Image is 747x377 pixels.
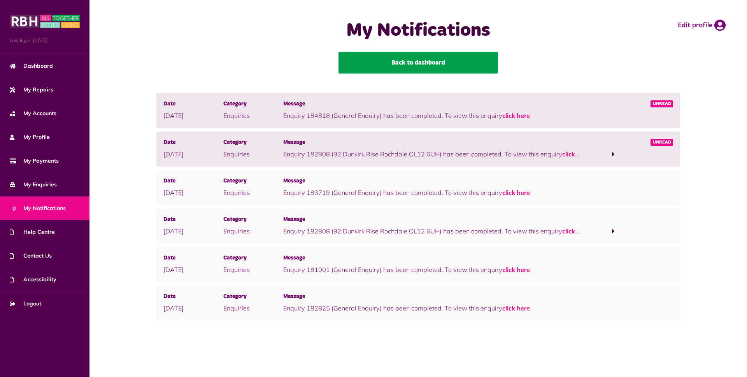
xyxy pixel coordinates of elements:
[223,188,283,197] p: Enquiries
[283,100,583,109] span: Message
[10,275,56,284] span: Accessibility
[223,265,283,274] p: Enquiries
[283,265,583,274] p: Enquiry 181001 (General Enquiry) has been completed. To view this enquiry
[10,204,66,212] span: My Notifications
[223,216,283,224] span: Category
[223,111,283,120] p: Enquiries
[10,228,55,236] span: Help Centre
[163,139,223,147] span: Date
[283,188,583,197] p: Enquiry 183719 (General Enquiry) has been completed. To view this enquiry
[163,254,223,263] span: Date
[502,112,530,119] a: click here
[10,300,41,308] span: Logout
[10,157,59,165] span: My Payments
[283,149,583,159] p: Enquiry 182808 (92 Dunkirk Rise Rochdale OL12 6UH) has been completed. To view this enquiry
[502,304,530,312] a: click here
[223,293,283,301] span: Category
[163,265,223,274] p: [DATE]
[562,227,590,235] a: click here
[338,52,498,74] a: Back to dashboard
[283,303,583,313] p: Enquiry 182825 (General Enquiry) has been completed. To view this enquiry
[223,139,283,147] span: Category
[283,216,583,224] span: Message
[223,303,283,313] p: Enquiries
[678,19,726,31] a: Edit profile
[283,177,583,186] span: Message
[223,226,283,236] p: Enquiries
[10,37,80,44] span: Last login: [DATE]
[10,133,50,141] span: My Profile
[10,204,18,212] span: 0
[283,139,583,147] span: Message
[651,139,673,146] span: Unread
[163,149,223,159] p: [DATE]
[163,216,223,224] span: Date
[10,14,80,29] img: MyRBH
[10,181,57,189] span: My Enquiries
[163,177,223,186] span: Date
[223,100,283,109] span: Category
[163,226,223,236] p: [DATE]
[283,226,583,236] p: Enquiry 182808 (92 Dunkirk Rise Rochdale OL12 6UH) has been completed. To view this enquiry
[502,266,530,274] a: click here
[223,149,283,159] p: Enquiries
[163,303,223,313] p: [DATE]
[163,188,223,197] p: [DATE]
[163,111,223,120] p: [DATE]
[10,252,52,260] span: Contact Us
[223,177,283,186] span: Category
[283,111,583,120] p: Enquiry 184818 (General Enquiry) has been completed. To view this enquiry
[10,62,53,70] span: Dashboard
[651,100,673,107] span: Unread
[163,293,223,301] span: Date
[502,189,530,196] a: click here
[562,150,590,158] a: click here
[163,100,223,109] span: Date
[263,19,574,42] h1: My Notifications
[10,109,56,117] span: My Accounts
[223,254,283,263] span: Category
[10,86,53,94] span: My Repairs
[283,254,583,263] span: Message
[283,293,583,301] span: Message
